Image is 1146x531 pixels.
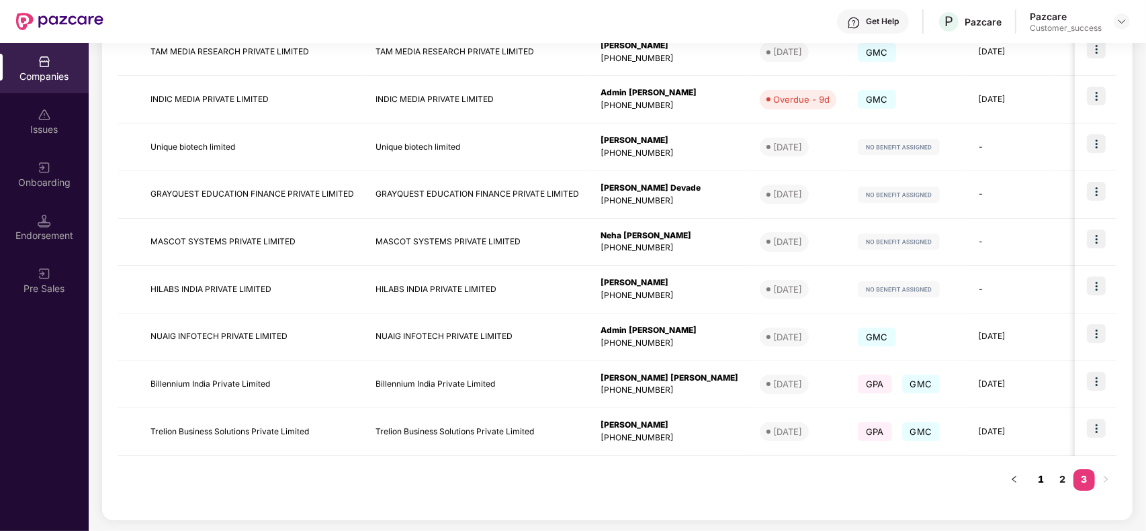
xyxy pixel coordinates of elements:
[1065,426,1101,438] div: 0
[1065,378,1101,391] div: 0
[967,361,1054,409] td: [DATE]
[1102,475,1110,483] span: right
[858,281,940,297] img: svg+xml;base64,PHN2ZyB4bWxucz0iaHR0cDovL3d3dy53My5vcmcvMjAwMC9zdmciIHdpZHRoPSIxMjIiIGhlaWdodD0iMj...
[601,384,738,397] div: [PHONE_NUMBER]
[967,313,1054,361] td: [DATE]
[967,124,1054,171] td: -
[1030,10,1102,23] div: Pazcare
[1095,469,1116,491] li: Next Page
[1087,182,1106,201] img: icon
[601,52,738,65] div: [PHONE_NUMBER]
[1004,469,1025,491] button: left
[773,330,802,344] div: [DATE]
[965,15,1002,28] div: Pazcare
[1052,469,1073,491] li: 2
[858,43,896,62] span: GMC
[1087,419,1106,438] img: icon
[847,16,861,30] img: svg+xml;base64,PHN2ZyBpZD0iSGVscC0zMngzMiIgeG1sbnM9Imh0dHA6Ly93d3cudzMub3JnLzIwMDAvc3ZnIiB3aWR0aD...
[38,55,51,68] img: svg+xml;base64,PHN2ZyBpZD0iQ29tcGFuaWVzIiB4bWxucz0iaHR0cDovL3d3dy53My5vcmcvMjAwMC9zdmciIHdpZHRoPS...
[601,242,738,254] div: [PHONE_NUMBER]
[902,422,940,441] span: GMC
[601,182,738,195] div: [PERSON_NAME] Devade
[601,87,738,99] div: Admin [PERSON_NAME]
[1010,475,1018,483] span: left
[858,187,940,203] img: svg+xml;base64,PHN2ZyB4bWxucz0iaHR0cDovL3d3dy53My5vcmcvMjAwMC9zdmciIHdpZHRoPSIxMjIiIGhlaWdodD0iMj...
[773,140,802,154] div: [DATE]
[601,337,738,350] div: [PHONE_NUMBER]
[1052,469,1073,489] a: 2
[140,219,365,267] td: MASCOT SYSTEMS PRIVATE LIMITED
[773,283,802,296] div: [DATE]
[967,171,1054,219] td: -
[967,29,1054,77] td: [DATE]
[38,267,51,281] img: svg+xml;base64,PHN2ZyB3aWR0aD0iMjAiIGhlaWdodD0iMjAiIHZpZXdCb3g9IjAgMCAyMCAyMCIgZmlsbD0ibm9uZSIgeG...
[16,13,103,30] img: New Pazcare Logo
[967,219,1054,267] td: -
[601,230,738,242] div: Neha [PERSON_NAME]
[140,361,365,409] td: Billennium India Private Limited
[1073,469,1095,491] li: 3
[365,124,590,171] td: Unique biotech limited
[773,377,802,391] div: [DATE]
[1073,469,1095,489] a: 3
[967,266,1054,313] td: -
[1030,469,1052,491] li: 1
[365,313,590,361] td: NUAIG INFOTECH PRIVATE LIMITED
[858,328,896,346] span: GMC
[601,289,738,302] div: [PHONE_NUMBER]
[1087,134,1106,153] img: icon
[944,13,953,30] span: P
[858,139,940,155] img: svg+xml;base64,PHN2ZyB4bWxucz0iaHR0cDovL3d3dy53My5vcmcvMjAwMC9zdmciIHdpZHRoPSIxMjIiIGhlaWdodD0iMj...
[601,134,738,147] div: [PERSON_NAME]
[1116,16,1127,27] img: svg+xml;base64,PHN2ZyBpZD0iRHJvcGRvd24tMzJ4MzIiIHhtbG5zPSJodHRwOi8vd3d3LnczLm9yZy8yMDAwL3N2ZyIgd2...
[1065,330,1101,343] div: 0
[140,313,365,361] td: NUAIG INFOTECH PRIVATE LIMITED
[858,375,892,393] span: GPA
[1087,230,1106,248] img: icon
[365,266,590,313] td: HILABS INDIA PRIVATE LIMITED
[1095,469,1116,491] button: right
[1087,87,1106,105] img: icon
[1065,283,1101,296] div: 0
[866,16,899,27] div: Get Help
[601,372,738,385] div: [PERSON_NAME] [PERSON_NAME]
[1065,188,1101,201] div: 0
[365,76,590,124] td: INDIC MEDIA PRIVATE LIMITED
[601,40,738,52] div: [PERSON_NAME]
[1065,46,1101,58] div: 0
[601,432,738,444] div: [PHONE_NUMBER]
[140,408,365,456] td: Trelion Business Solutions Private Limited
[1065,93,1101,106] div: 0
[858,234,940,250] img: svg+xml;base64,PHN2ZyB4bWxucz0iaHR0cDovL3d3dy53My5vcmcvMjAwMC9zdmciIHdpZHRoPSIxMjIiIGhlaWdodD0iMj...
[38,108,51,122] img: svg+xml;base64,PHN2ZyBpZD0iSXNzdWVzX2Rpc2FibGVkIiB4bWxucz0iaHR0cDovL3d3dy53My5vcmcvMjAwMC9zdmciIH...
[140,171,365,219] td: GRAYQUEST EDUCATION FINANCE PRIVATE LIMITED
[140,124,365,171] td: Unique biotech limited
[601,99,738,112] div: [PHONE_NUMBER]
[1065,141,1101,154] div: 0
[365,361,590,409] td: Billennium India Private Limited
[773,235,802,248] div: [DATE]
[365,408,590,456] td: Trelion Business Solutions Private Limited
[365,171,590,219] td: GRAYQUEST EDUCATION FINANCE PRIVATE LIMITED
[773,425,802,438] div: [DATE]
[601,195,738,207] div: [PHONE_NUMBER]
[38,161,51,175] img: svg+xml;base64,PHN2ZyB3aWR0aD0iMjAiIGhlaWdodD0iMjAiIHZpZXdCb3g9IjAgMCAyMCAyMCIgZmlsbD0ibm9uZSIgeG...
[601,277,738,289] div: [PERSON_NAME]
[140,266,365,313] td: HILABS INDIA PRIVATE LIMITED
[140,29,365,77] td: TAM MEDIA RESEARCH PRIVATE LIMITED
[601,324,738,337] div: Admin [PERSON_NAME]
[773,45,802,58] div: [DATE]
[1004,469,1025,491] li: Previous Page
[773,93,830,106] div: Overdue - 9d
[365,29,590,77] td: TAM MEDIA RESEARCH PRIVATE LIMITED
[858,90,896,109] span: GMC
[773,187,802,201] div: [DATE]
[1087,277,1106,295] img: icon
[1087,40,1106,58] img: icon
[365,219,590,267] td: MASCOT SYSTEMS PRIVATE LIMITED
[1087,372,1106,391] img: icon
[967,408,1054,456] td: [DATE]
[38,214,51,228] img: svg+xml;base64,PHN2ZyB3aWR0aD0iMTQuNSIgaGVpZ2h0PSIxNC41IiB2aWV3Qm94PSIwIDAgMTYgMTYiIGZpbGw9Im5vbm...
[1087,324,1106,343] img: icon
[858,422,892,441] span: GPA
